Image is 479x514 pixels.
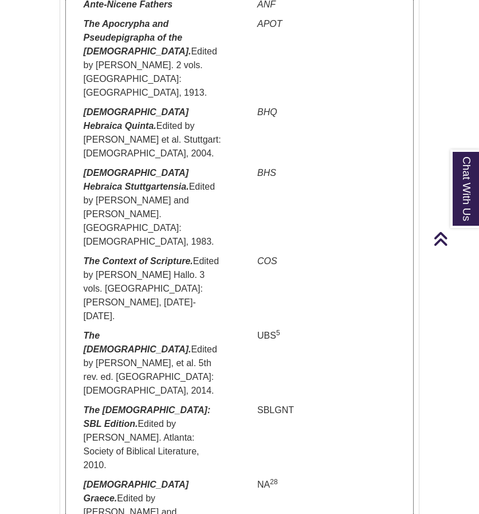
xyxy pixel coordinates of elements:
[74,329,231,398] p: Edited by [PERSON_NAME], et al. 5th rev. ed. [GEOGRAPHIC_DATA]: [DEMOGRAPHIC_DATA], 2014.
[84,19,191,56] em: The Apocrypha and Pseudepigrapha of the [DEMOGRAPHIC_DATA].
[248,478,405,492] p: NA
[74,105,231,160] p: Edited by [PERSON_NAME] et al. Stuttgart: [DEMOGRAPHIC_DATA], 2004.
[257,256,277,266] em: COS
[84,256,193,266] em: The Context of Scripture.
[257,19,282,29] em: APOT
[257,168,276,178] em: BHS
[433,231,476,246] a: Back to Top
[74,403,231,472] p: Edited by [PERSON_NAME]. Atlanta: Society of Biblical Literature, 2010.
[257,107,277,117] em: BHQ
[74,17,231,100] p: Edited by [PERSON_NAME]. 2 vols. [GEOGRAPHIC_DATA]: [GEOGRAPHIC_DATA], 1913.
[74,166,231,249] p: Edited by [PERSON_NAME] and [PERSON_NAME]. [GEOGRAPHIC_DATA]: [DEMOGRAPHIC_DATA], 1983.
[248,403,405,417] p: SBLGNT
[74,254,231,323] p: Edited by [PERSON_NAME] Hallo. 3 vols. [GEOGRAPHIC_DATA]: [PERSON_NAME], [DATE]-[DATE].
[270,478,277,486] sup: 28
[276,329,280,337] sup: 5
[84,168,189,191] em: [DEMOGRAPHIC_DATA] Hebraica Stuttgartensia.
[248,329,405,343] p: UBS
[84,331,191,354] em: The [DEMOGRAPHIC_DATA].
[84,405,211,429] em: The [DEMOGRAPHIC_DATA]: SBL Edition.
[84,107,189,131] em: [DEMOGRAPHIC_DATA] Hebraica Quinta.
[84,480,189,503] em: [DEMOGRAPHIC_DATA] Graece.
